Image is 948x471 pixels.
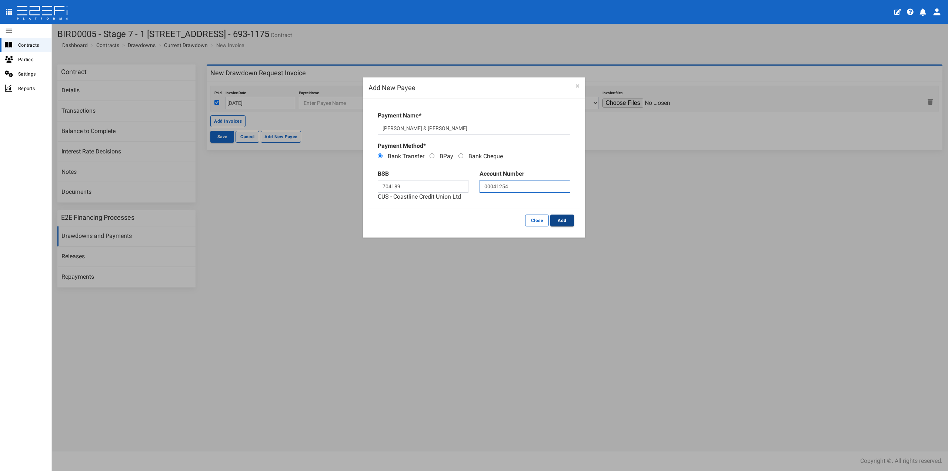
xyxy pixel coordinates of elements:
input: BPay [430,153,434,158]
input: Bank Cheque [458,153,463,158]
label: Account Number [480,170,524,178]
span: Contracts [18,41,46,49]
input: Enter Payee Name [378,122,570,135]
button: × [575,82,580,90]
h4: Add New Payee [368,83,580,93]
span: Reports [18,84,46,93]
button: Add [550,215,574,226]
span: Parties [18,55,46,64]
button: Close [525,215,549,226]
input: Enter BSB [378,180,468,193]
span: CUS - Coastline Credit Union Ltd [378,193,461,200]
span: BPay [440,153,453,160]
input: Enter Account Number [480,180,570,193]
span: Bank Transfer [388,153,424,160]
label: BSB [378,170,389,178]
span: Bank Cheque [468,153,503,160]
input: Bank Transfer [378,153,383,158]
label: Payment Method* [378,142,426,150]
label: Payment Name* [378,112,421,120]
span: Settings [18,70,46,78]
